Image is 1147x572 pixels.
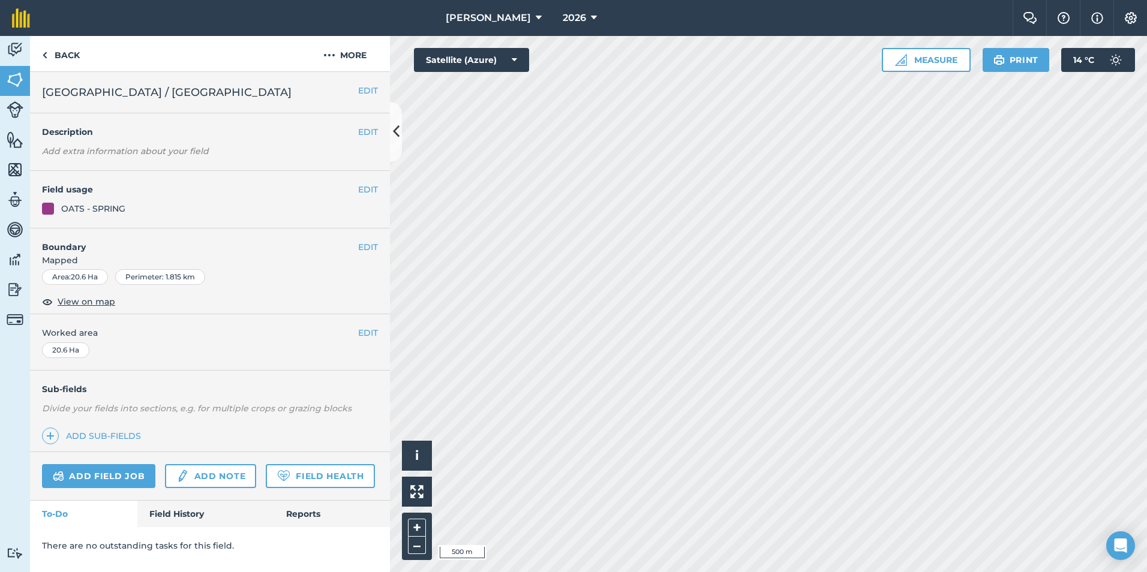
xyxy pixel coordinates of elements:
button: EDIT [358,240,378,254]
a: Add field job [42,464,155,488]
img: svg+xml;base64,PHN2ZyB4bWxucz0iaHR0cDovL3d3dy53My5vcmcvMjAwMC9zdmciIHdpZHRoPSI1NiIgaGVpZ2h0PSI2MC... [7,71,23,89]
div: Perimeter : 1.815 km [115,269,205,285]
img: Four arrows, one pointing top left, one top right, one bottom right and the last bottom left [410,485,424,498]
img: svg+xml;base64,PD94bWwgdmVyc2lvbj0iMS4wIiBlbmNvZGluZz0idXRmLTgiPz4KPCEtLSBHZW5lcmF0b3I6IEFkb2JlIE... [7,251,23,269]
button: + [408,519,426,537]
div: Area : 20.6 Ha [42,269,108,285]
a: Add sub-fields [42,428,146,444]
button: EDIT [358,84,378,97]
a: To-Do [30,501,137,527]
div: 20.6 Ha [42,342,89,358]
p: There are no outstanding tasks for this field. [42,539,378,552]
h4: Sub-fields [30,383,390,396]
img: Two speech bubbles overlapping with the left bubble in the forefront [1023,12,1037,24]
a: Back [30,36,92,71]
img: svg+xml;base64,PD94bWwgdmVyc2lvbj0iMS4wIiBlbmNvZGluZz0idXRmLTgiPz4KPCEtLSBHZW5lcmF0b3I6IEFkb2JlIE... [53,469,64,483]
a: Add note [165,464,256,488]
button: 14 °C [1061,48,1135,72]
button: Measure [882,48,971,72]
span: Mapped [30,254,390,267]
span: 14 ° C [1073,48,1094,72]
img: svg+xml;base64,PD94bWwgdmVyc2lvbj0iMS4wIiBlbmNvZGluZz0idXRmLTgiPz4KPCEtLSBHZW5lcmF0b3I6IEFkb2JlIE... [7,221,23,239]
img: svg+xml;base64,PHN2ZyB4bWxucz0iaHR0cDovL3d3dy53My5vcmcvMjAwMC9zdmciIHdpZHRoPSIyMCIgaGVpZ2h0PSIyNC... [323,48,335,62]
img: svg+xml;base64,PD94bWwgdmVyc2lvbj0iMS4wIiBlbmNvZGluZz0idXRmLTgiPz4KPCEtLSBHZW5lcmF0b3I6IEFkb2JlIE... [7,281,23,299]
button: Print [983,48,1050,72]
span: [GEOGRAPHIC_DATA] / [GEOGRAPHIC_DATA] [42,84,292,101]
img: svg+xml;base64,PHN2ZyB4bWxucz0iaHR0cDovL3d3dy53My5vcmcvMjAwMC9zdmciIHdpZHRoPSI1NiIgaGVpZ2h0PSI2MC... [7,131,23,149]
span: 2026 [563,11,586,25]
img: svg+xml;base64,PHN2ZyB4bWxucz0iaHR0cDovL3d3dy53My5vcmcvMjAwMC9zdmciIHdpZHRoPSIxOSIgaGVpZ2h0PSIyNC... [993,53,1005,67]
img: Ruler icon [895,54,907,66]
span: View on map [58,295,115,308]
img: svg+xml;base64,PD94bWwgdmVyc2lvbj0iMS4wIiBlbmNvZGluZz0idXRmLTgiPz4KPCEtLSBHZW5lcmF0b3I6IEFkb2JlIE... [7,101,23,118]
img: svg+xml;base64,PD94bWwgdmVyc2lvbj0iMS4wIiBlbmNvZGluZz0idXRmLTgiPz4KPCEtLSBHZW5lcmF0b3I6IEFkb2JlIE... [7,41,23,59]
h4: Boundary [30,228,358,254]
img: svg+xml;base64,PD94bWwgdmVyc2lvbj0iMS4wIiBlbmNvZGluZz0idXRmLTgiPz4KPCEtLSBHZW5lcmF0b3I6IEFkb2JlIE... [7,311,23,328]
button: – [408,537,426,554]
img: A question mark icon [1056,12,1071,24]
div: OATS - SPRING [61,202,125,215]
img: svg+xml;base64,PHN2ZyB4bWxucz0iaHR0cDovL3d3dy53My5vcmcvMjAwMC9zdmciIHdpZHRoPSI5IiBoZWlnaHQ9IjI0Ii... [42,48,47,62]
button: View on map [42,294,115,309]
img: svg+xml;base64,PHN2ZyB4bWxucz0iaHR0cDovL3d3dy53My5vcmcvMjAwMC9zdmciIHdpZHRoPSIxNCIgaGVpZ2h0PSIyNC... [46,429,55,443]
img: svg+xml;base64,PD94bWwgdmVyc2lvbj0iMS4wIiBlbmNvZGluZz0idXRmLTgiPz4KPCEtLSBHZW5lcmF0b3I6IEFkb2JlIE... [1104,48,1128,72]
div: Open Intercom Messenger [1106,531,1135,560]
a: Reports [274,501,390,527]
img: svg+xml;base64,PHN2ZyB4bWxucz0iaHR0cDovL3d3dy53My5vcmcvMjAwMC9zdmciIHdpZHRoPSI1NiIgaGVpZ2h0PSI2MC... [7,161,23,179]
img: fieldmargin Logo [12,8,30,28]
img: svg+xml;base64,PHN2ZyB4bWxucz0iaHR0cDovL3d3dy53My5vcmcvMjAwMC9zdmciIHdpZHRoPSIxNyIgaGVpZ2h0PSIxNy... [1091,11,1103,25]
h4: Description [42,125,378,139]
img: svg+xml;base64,PD94bWwgdmVyc2lvbj0iMS4wIiBlbmNvZGluZz0idXRmLTgiPz4KPCEtLSBHZW5lcmF0b3I6IEFkb2JlIE... [176,469,189,483]
em: Add extra information about your field [42,146,209,156]
button: EDIT [358,326,378,339]
button: Satellite (Azure) [414,48,529,72]
a: Field History [137,501,274,527]
img: svg+xml;base64,PD94bWwgdmVyc2lvbj0iMS4wIiBlbmNvZGluZz0idXRmLTgiPz4KPCEtLSBHZW5lcmF0b3I6IEFkb2JlIE... [7,547,23,559]
a: Field Health [266,464,374,488]
img: svg+xml;base64,PHN2ZyB4bWxucz0iaHR0cDovL3d3dy53My5vcmcvMjAwMC9zdmciIHdpZHRoPSIxOCIgaGVpZ2h0PSIyNC... [42,294,53,309]
span: i [415,448,419,463]
h4: Field usage [42,183,358,196]
span: [PERSON_NAME] [446,11,531,25]
img: A cog icon [1124,12,1138,24]
img: svg+xml;base64,PD94bWwgdmVyc2lvbj0iMS4wIiBlbmNvZGluZz0idXRmLTgiPz4KPCEtLSBHZW5lcmF0b3I6IEFkb2JlIE... [7,191,23,209]
em: Divide your fields into sections, e.g. for multiple crops or grazing blocks [42,403,352,414]
button: More [300,36,390,71]
span: Worked area [42,326,378,339]
button: EDIT [358,125,378,139]
button: i [402,441,432,471]
button: EDIT [358,183,378,196]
